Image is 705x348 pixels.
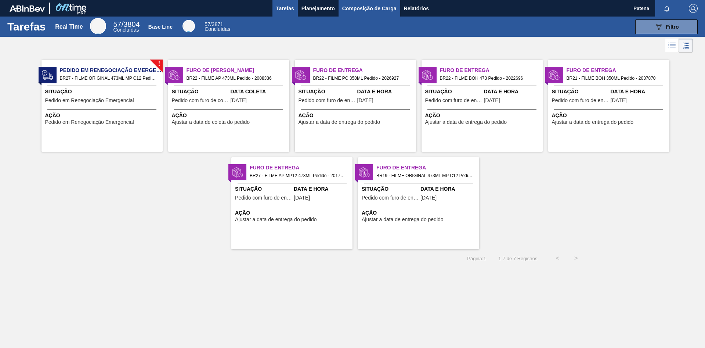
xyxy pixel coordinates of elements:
span: / 3804 [113,20,140,28]
span: 25/09/2025, [357,98,373,103]
span: Data Coleta [231,88,288,96]
span: BR19 - FILME ORIGINAL 473ML MP C12 Pedido - 2021554 [376,172,473,180]
div: Base Line [148,24,173,30]
span: Pedido em Renegociação Emergencial [45,98,134,103]
span: Ação [45,112,161,119]
span: BR27 - FILME AP MP12 473ML Pedido - 2017094 [250,172,347,180]
span: Pedido com furo de entrega [425,98,482,103]
span: Ajustar a data de entrega do pedido [552,119,634,125]
span: Pedido com furo de entrega [552,98,609,103]
span: Filtro [666,24,679,30]
span: Situação [299,88,355,96]
span: BR22 - FILME PC 350ML Pedido - 2026927 [313,74,410,82]
span: Situação [45,88,161,96]
span: Pedido com furo de entrega [362,195,419,201]
span: Composição de Carga [342,4,397,13]
span: 1 - 7 de 7 Registros [497,256,538,261]
span: Concluídas [205,26,230,32]
span: Furo de Coleta [187,67,289,74]
img: status [549,69,560,80]
div: Base Line [205,22,230,32]
span: Ação [299,112,414,119]
div: Real Time [90,18,106,34]
span: Pedido com furo de entrega [235,195,292,201]
span: Concluídas [113,27,139,33]
span: Situação [235,185,292,193]
span: BR21 - FILME BOH 350ML Pedido - 2037870 [567,74,664,82]
span: Furo de Entrega [313,67,416,74]
span: Furo de Entrega [440,67,543,74]
span: Situação [172,88,229,96]
span: Situação [425,88,482,96]
span: ! [158,61,160,67]
span: Data e Hora [420,185,477,193]
img: status [295,69,306,80]
span: Ação [172,112,288,119]
span: Ajustar a data de coleta do pedido [172,119,250,125]
span: Planejamento [301,4,335,13]
span: BR27 - FILME ORIGINAL 473ML MP C12 Pedido - 2021552 [60,74,157,82]
button: Filtro [635,19,698,34]
img: status [232,167,243,178]
div: Real Time [113,21,140,32]
img: status [42,69,53,80]
span: Ação [552,112,668,119]
span: Pedido com furo de entrega [299,98,355,103]
span: Data e Hora [484,88,541,96]
span: Ajustar a data de entrega do pedido [362,217,444,222]
img: Logout [689,4,698,13]
span: 27/09/2025, [294,195,310,201]
span: Pedido em Renegociação Emergencial [60,67,163,74]
span: Relatórios [404,4,429,13]
h1: Tarefas [7,22,46,31]
div: Real Time [55,24,83,30]
span: Furo de Entrega [250,164,352,172]
span: Situação [552,88,609,96]
span: Furo de Entrega [567,67,669,74]
button: Notificações [655,3,679,14]
span: Data e Hora [294,185,351,193]
span: BR22 - FILME AP 473ML Pedido - 2008336 [187,74,283,82]
button: < [549,249,567,268]
span: Pedido em Renegociação Emergencial [45,119,134,125]
span: Data e Hora [611,88,668,96]
img: status [422,69,433,80]
span: 25/09/2025, [484,98,500,103]
img: status [169,69,180,80]
span: Data e Hora [357,88,414,96]
span: Tarefas [276,4,294,13]
img: status [359,167,370,178]
div: Visão em Lista [665,39,679,53]
span: Ação [425,112,541,119]
div: Base Line [182,20,195,32]
span: BR22 - FILME BOH 473 Pedido - 2022696 [440,74,537,82]
span: Ajustar a data de entrega do pedido [425,119,507,125]
span: Situação [362,185,419,193]
span: Ação [235,209,351,217]
span: Página : 1 [467,256,486,261]
span: 57 [205,21,210,27]
span: 26/09/2025, [420,195,437,201]
span: Furo de Entrega [376,164,479,172]
button: > [567,249,585,268]
span: Ajustar a data de entrega do pedido [299,119,380,125]
span: 28/09/2025, [611,98,627,103]
span: 24/09/2025 [231,98,247,103]
span: 57 [113,20,121,28]
span: Pedido com furo de coleta [172,98,229,103]
img: TNhmsLtSVTkK8tSr43FrP2fwEKptu5GPRR3wAAAABJRU5ErkJggg== [10,5,45,12]
span: / 3871 [205,21,223,27]
div: Visão em Cards [679,39,693,53]
span: Ação [362,209,477,217]
span: Ajustar a data de entrega do pedido [235,217,317,222]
